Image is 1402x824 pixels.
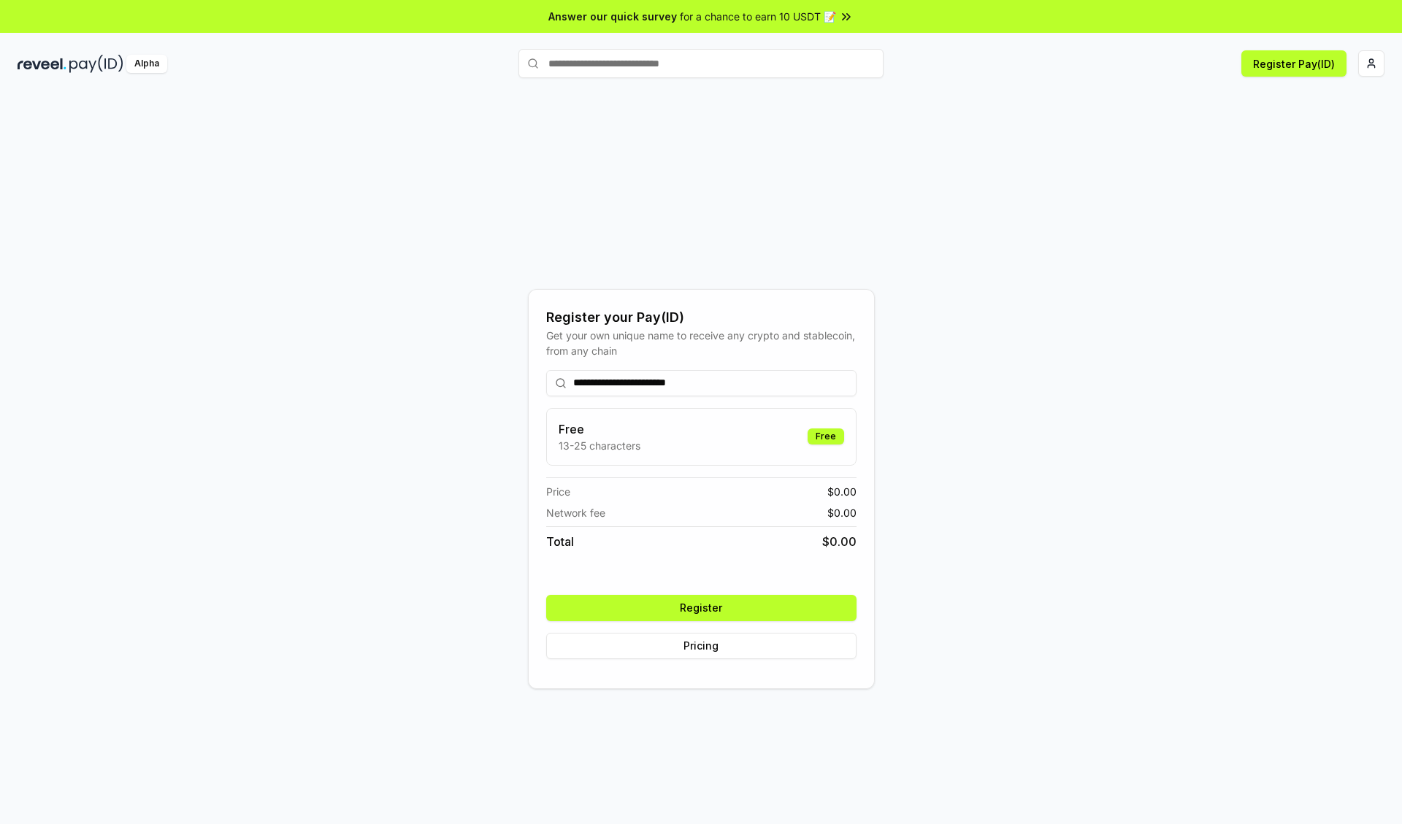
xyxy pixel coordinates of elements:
[18,55,66,73] img: reveel_dark
[559,420,640,438] h3: Free
[546,307,857,328] div: Register your Pay(ID)
[546,484,570,499] span: Price
[69,55,123,73] img: pay_id
[680,9,836,24] span: for a chance to earn 10 USDT 📝
[827,484,857,499] span: $ 0.00
[548,9,677,24] span: Answer our quick survey
[1241,50,1347,77] button: Register Pay(ID)
[827,505,857,520] span: $ 0.00
[546,505,605,520] span: Network fee
[822,533,857,550] span: $ 0.00
[546,595,857,621] button: Register
[546,633,857,659] button: Pricing
[808,428,844,444] div: Free
[126,55,167,73] div: Alpha
[546,328,857,358] div: Get your own unique name to receive any crypto and stablecoin, from any chain
[559,438,640,453] p: 13-25 characters
[546,533,574,550] span: Total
